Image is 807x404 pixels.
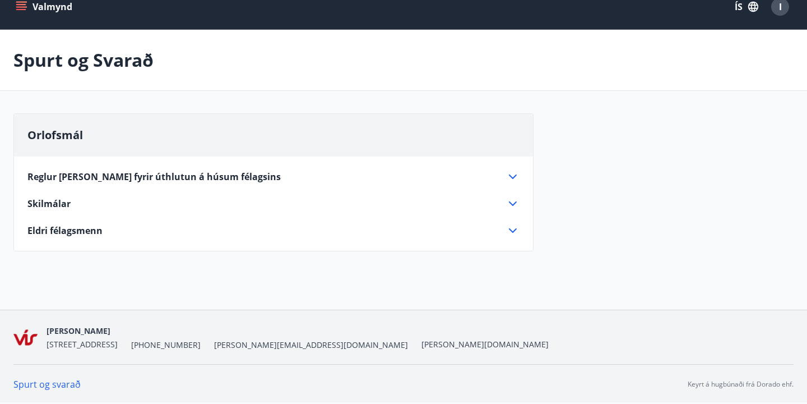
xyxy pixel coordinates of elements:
a: [PERSON_NAME][DOMAIN_NAME] [421,339,549,350]
span: Reglur [PERSON_NAME] fyrir úthlutun á húsum félagsins [27,171,281,183]
span: Skilmálar [27,198,71,210]
div: Reglur [PERSON_NAME] fyrir úthlutun á húsum félagsins [27,170,520,183]
div: Skilmálar [27,197,520,210]
span: [PERSON_NAME] [47,325,110,336]
span: I [779,1,782,13]
span: Eldri félagsmenn [27,224,103,237]
p: Spurt og Svarað [13,48,154,72]
span: [STREET_ADDRESS] [47,339,118,350]
p: Keyrt á hugbúnaði frá Dorado ehf. [688,379,794,389]
span: [PERSON_NAME][EMAIL_ADDRESS][DOMAIN_NAME] [214,339,408,351]
a: Spurt og svarað [13,378,81,391]
span: [PHONE_NUMBER] [131,339,201,351]
span: Orlofsmál [27,127,83,143]
img: KLdt0xK1pgQPh9arYqkAgyEgeGrLnSBJDttyfTVn.png [13,325,38,350]
div: Eldri félagsmenn [27,224,520,237]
